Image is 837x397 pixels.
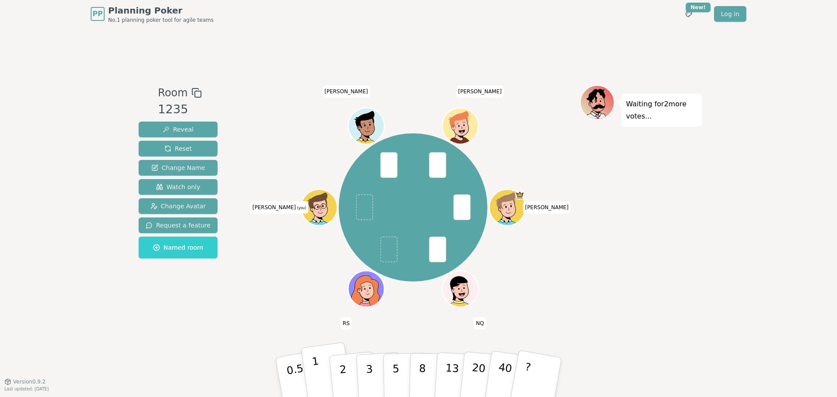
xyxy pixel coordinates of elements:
[626,98,697,122] p: Waiting for 2 more votes...
[139,237,218,258] button: Named room
[681,6,697,22] button: New!
[13,378,46,385] span: Version 0.9.2
[296,206,306,210] span: (you)
[4,378,46,385] button: Version0.9.2
[158,101,201,119] div: 1235
[340,317,352,329] span: Click to change your name
[139,179,218,195] button: Watch only
[156,183,201,191] span: Watch only
[515,190,524,200] span: josh is the host
[714,6,746,22] a: Log in
[108,17,214,24] span: No.1 planning poker tool for agile teams
[158,85,187,101] span: Room
[474,317,486,329] span: Click to change your name
[164,144,192,153] span: Reset
[4,387,49,391] span: Last updated: [DATE]
[146,221,211,230] span: Request a feature
[151,163,205,172] span: Change Name
[91,4,214,24] a: PPPlanning PokerNo.1 planning poker tool for agile teams
[139,217,218,233] button: Request a feature
[92,9,102,19] span: PP
[302,190,336,224] button: Click to change your avatar
[139,160,218,176] button: Change Name
[150,202,206,210] span: Change Avatar
[153,243,203,252] span: Named room
[456,85,504,98] span: Click to change your name
[523,201,571,214] span: Click to change your name
[139,122,218,137] button: Reveal
[322,85,370,98] span: Click to change your name
[163,125,194,134] span: Reveal
[139,141,218,156] button: Reset
[108,4,214,17] span: Planning Poker
[139,198,218,214] button: Change Avatar
[250,201,308,214] span: Click to change your name
[686,3,711,12] div: New!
